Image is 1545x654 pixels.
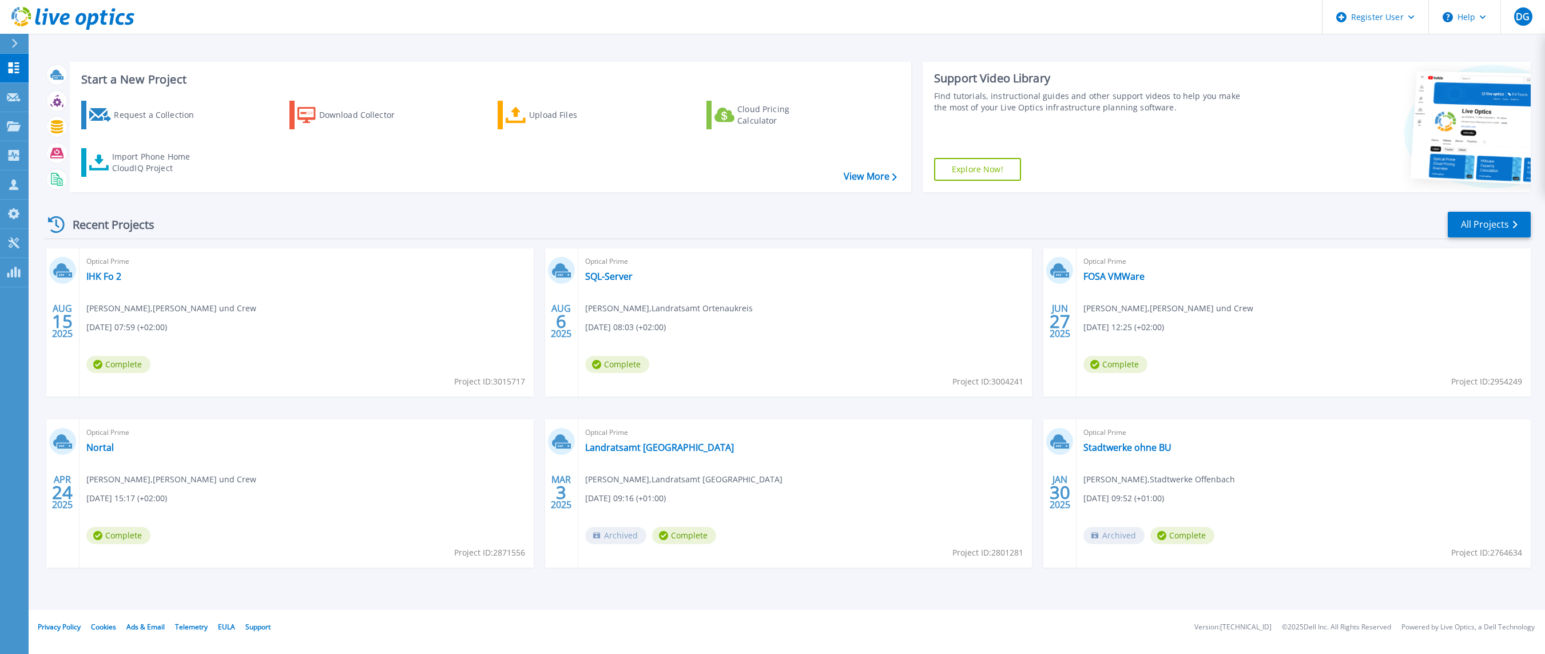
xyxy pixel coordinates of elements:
li: © 2025 Dell Inc. All Rights Reserved [1282,624,1391,631]
div: Cloud Pricing Calculator [737,104,829,126]
span: 3 [556,487,566,497]
a: All Projects [1448,212,1531,237]
a: Download Collector [289,101,417,129]
span: [PERSON_NAME] , Stadtwerke Offenbach [1083,473,1235,486]
span: Archived [585,527,646,544]
div: APR 2025 [51,471,73,513]
div: Import Phone Home CloudIQ Project [112,151,201,174]
span: [PERSON_NAME] , [PERSON_NAME] und Crew [1083,302,1253,315]
span: Project ID: 2871556 [454,546,525,559]
a: Stadtwerke ohne BU [1083,442,1171,453]
span: [DATE] 08:03 (+02:00) [585,321,666,334]
div: Recent Projects [44,211,170,239]
span: 30 [1050,487,1070,497]
li: Powered by Live Optics, a Dell Technology [1401,624,1535,631]
div: Download Collector [319,104,411,126]
span: Optical Prime [1083,255,1524,268]
a: Explore Now! [934,158,1021,181]
span: Optical Prime [1083,426,1524,439]
a: Support [245,622,271,632]
div: Upload Files [529,104,621,126]
a: IHK Fo 2 [86,271,121,282]
div: Request a Collection [114,104,205,126]
h3: Start a New Project [81,73,896,86]
span: Optical Prime [86,255,527,268]
span: [PERSON_NAME] , Landratsamt [GEOGRAPHIC_DATA] [585,473,783,486]
span: 24 [52,487,73,497]
a: FOSA VMWare [1083,271,1145,282]
a: EULA [218,622,235,632]
span: 15 [52,316,73,326]
a: View More [844,171,897,182]
span: [DATE] 09:52 (+01:00) [1083,492,1164,505]
span: Project ID: 3004241 [952,375,1023,388]
a: Ads & Email [126,622,165,632]
div: Find tutorials, instructional guides and other support videos to help you make the most of your L... [934,90,1249,113]
span: Optical Prime [585,426,1026,439]
span: 6 [556,316,566,326]
span: [DATE] 15:17 (+02:00) [86,492,167,505]
span: Optical Prime [86,426,527,439]
a: Cookies [91,622,116,632]
span: Project ID: 3015717 [454,375,525,388]
div: JUN 2025 [1049,300,1071,342]
span: 27 [1050,316,1070,326]
span: DG [1516,12,1530,21]
span: Complete [86,356,150,373]
div: JAN 2025 [1049,471,1071,513]
span: Project ID: 2954249 [1451,375,1522,388]
span: Archived [1083,527,1145,544]
a: Cloud Pricing Calculator [706,101,834,129]
a: Telemetry [175,622,208,632]
a: Landratsamt [GEOGRAPHIC_DATA] [585,442,734,453]
div: MAR 2025 [550,471,572,513]
div: Support Video Library [934,71,1249,86]
span: [PERSON_NAME] , Landratsamt Ortenaukreis [585,302,753,315]
div: AUG 2025 [550,300,572,342]
a: Privacy Policy [38,622,81,632]
div: AUG 2025 [51,300,73,342]
span: Complete [1150,527,1214,544]
a: Request a Collection [81,101,209,129]
li: Version: [TECHNICAL_ID] [1194,624,1272,631]
span: Complete [86,527,150,544]
span: [DATE] 07:59 (+02:00) [86,321,167,334]
span: [PERSON_NAME] , [PERSON_NAME] und Crew [86,302,256,315]
a: Nortal [86,442,114,453]
span: Complete [1083,356,1147,373]
span: Complete [585,356,649,373]
a: Upload Files [498,101,625,129]
span: [DATE] 12:25 (+02:00) [1083,321,1164,334]
span: [PERSON_NAME] , [PERSON_NAME] und Crew [86,473,256,486]
a: SQL-Server [585,271,633,282]
span: Project ID: 2801281 [952,546,1023,559]
span: [DATE] 09:16 (+01:00) [585,492,666,505]
span: Complete [652,527,716,544]
span: Optical Prime [585,255,1026,268]
span: Project ID: 2764634 [1451,546,1522,559]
